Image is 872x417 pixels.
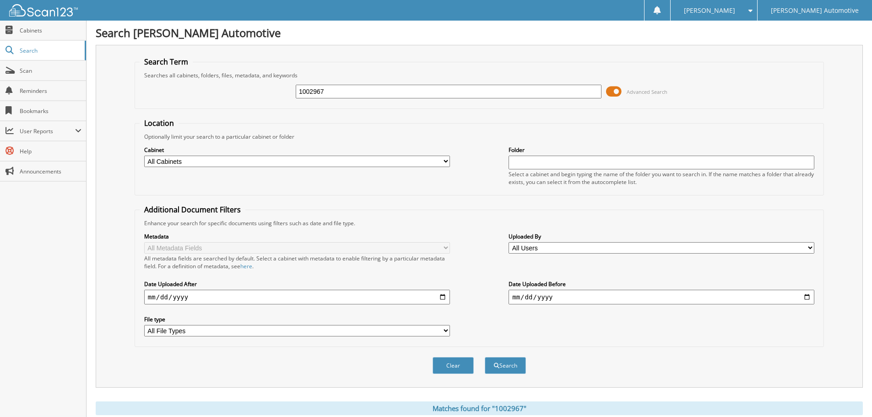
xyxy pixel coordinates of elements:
[20,107,81,115] span: Bookmarks
[20,67,81,75] span: Scan
[9,4,78,16] img: scan123-logo-white.svg
[96,401,863,415] div: Matches found for "1002967"
[96,25,863,40] h1: Search [PERSON_NAME] Automotive
[140,219,819,227] div: Enhance your search for specific documents using filters such as date and file type.
[509,290,814,304] input: end
[140,205,245,215] legend: Additional Document Filters
[140,133,819,141] div: Optionally limit your search to a particular cabinet or folder
[144,315,450,323] label: File type
[509,170,814,186] div: Select a cabinet and begin typing the name of the folder you want to search in. If the name match...
[240,262,252,270] a: here
[140,118,179,128] legend: Location
[433,357,474,374] button: Clear
[20,47,80,54] span: Search
[771,8,859,13] span: [PERSON_NAME] Automotive
[509,146,814,154] label: Folder
[20,27,81,34] span: Cabinets
[20,127,75,135] span: User Reports
[140,57,193,67] legend: Search Term
[485,357,526,374] button: Search
[144,280,450,288] label: Date Uploaded After
[144,290,450,304] input: start
[509,280,814,288] label: Date Uploaded Before
[20,147,81,155] span: Help
[144,233,450,240] label: Metadata
[140,71,819,79] div: Searches all cabinets, folders, files, metadata, and keywords
[20,168,81,175] span: Announcements
[627,88,667,95] span: Advanced Search
[684,8,735,13] span: [PERSON_NAME]
[144,146,450,154] label: Cabinet
[509,233,814,240] label: Uploaded By
[144,255,450,270] div: All metadata fields are searched by default. Select a cabinet with metadata to enable filtering b...
[20,87,81,95] span: Reminders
